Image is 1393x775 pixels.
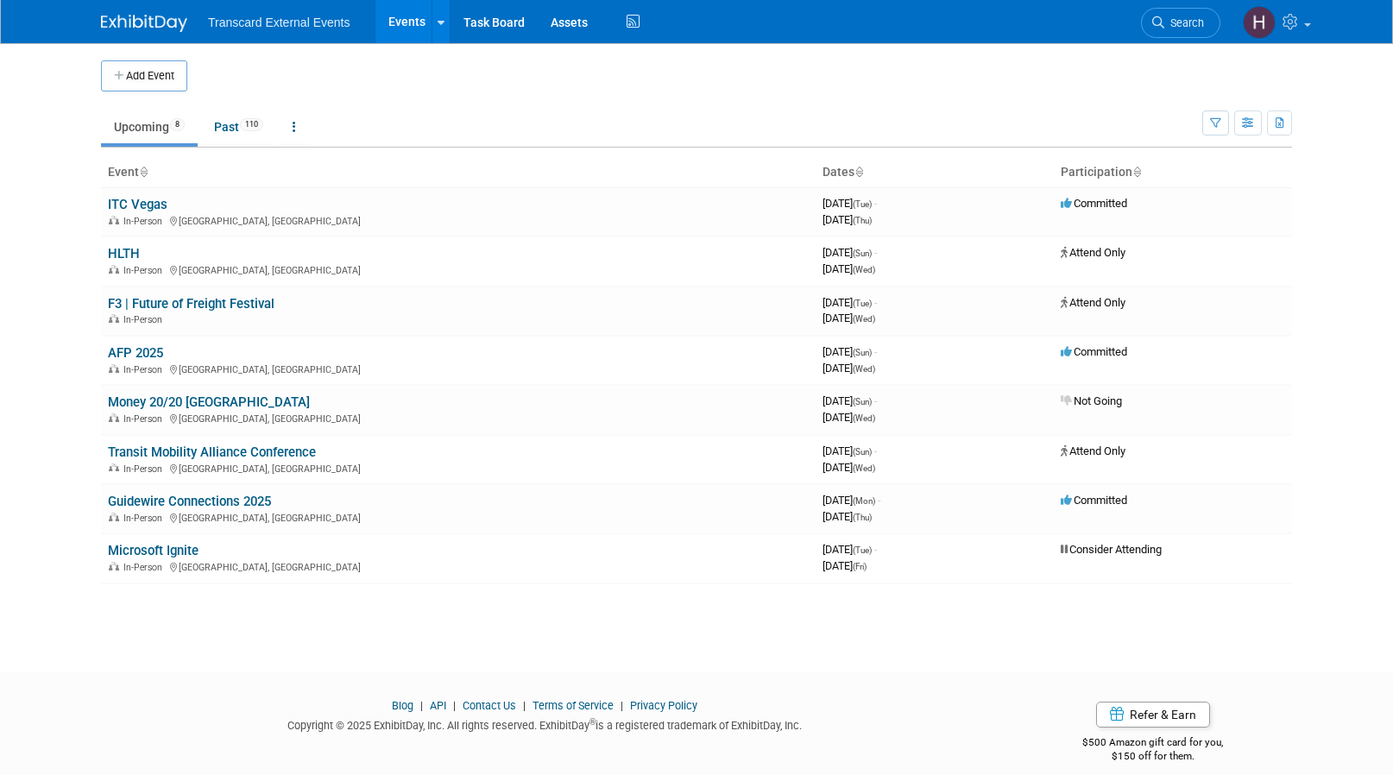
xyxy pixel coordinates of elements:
[108,197,167,212] a: ITC Vegas
[823,362,875,375] span: [DATE]
[853,496,875,506] span: (Mon)
[823,312,875,324] span: [DATE]
[589,717,596,727] sup: ®
[853,299,872,308] span: (Tue)
[108,394,310,410] a: Money 20/20 [GEOGRAPHIC_DATA]
[109,513,119,521] img: In-Person Event
[874,394,877,407] span: -
[1061,246,1125,259] span: Attend Only
[123,216,167,227] span: In-Person
[108,345,163,361] a: AFP 2025
[853,249,872,258] span: (Sun)
[108,510,809,524] div: [GEOGRAPHIC_DATA], [GEOGRAPHIC_DATA]
[853,348,872,357] span: (Sun)
[108,246,140,261] a: HLTH
[108,362,809,375] div: [GEOGRAPHIC_DATA], [GEOGRAPHIC_DATA]
[109,216,119,224] img: In-Person Event
[123,314,167,325] span: In-Person
[1061,345,1127,358] span: Committed
[108,461,809,475] div: [GEOGRAPHIC_DATA], [GEOGRAPHIC_DATA]
[1061,394,1122,407] span: Not Going
[109,364,119,373] img: In-Person Event
[853,447,872,457] span: (Sun)
[823,246,877,259] span: [DATE]
[853,463,875,473] span: (Wed)
[823,394,877,407] span: [DATE]
[853,199,872,209] span: (Tue)
[240,118,263,131] span: 110
[201,110,276,143] a: Past110
[874,246,877,259] span: -
[139,165,148,179] a: Sort by Event Name
[1243,6,1276,39] img: Haille Dinger
[416,699,427,712] span: |
[853,562,867,571] span: (Fri)
[853,413,875,423] span: (Wed)
[853,314,875,324] span: (Wed)
[123,562,167,573] span: In-Person
[823,262,875,275] span: [DATE]
[123,513,167,524] span: In-Person
[823,345,877,358] span: [DATE]
[101,110,198,143] a: Upcoming8
[853,364,875,374] span: (Wed)
[823,197,877,210] span: [DATE]
[816,158,1054,187] th: Dates
[392,699,413,712] a: Blog
[874,444,877,457] span: -
[1164,16,1204,29] span: Search
[823,510,872,523] span: [DATE]
[533,699,614,712] a: Terms of Service
[1014,749,1293,764] div: $150 off for them.
[823,296,877,309] span: [DATE]
[109,463,119,472] img: In-Person Event
[123,413,167,425] span: In-Person
[101,158,816,187] th: Event
[874,197,877,210] span: -
[1061,197,1127,210] span: Committed
[1061,444,1125,457] span: Attend Only
[208,16,350,29] span: Transcard External Events
[823,411,875,424] span: [DATE]
[109,413,119,422] img: In-Person Event
[108,411,809,425] div: [GEOGRAPHIC_DATA], [GEOGRAPHIC_DATA]
[109,265,119,274] img: In-Person Event
[874,543,877,556] span: -
[108,543,199,558] a: Microsoft Ignite
[108,494,271,509] a: Guidewire Connections 2025
[616,699,627,712] span: |
[1014,724,1293,764] div: $500 Amazon gift card for you,
[853,265,875,274] span: (Wed)
[874,296,877,309] span: -
[853,513,872,522] span: (Thu)
[108,262,809,276] div: [GEOGRAPHIC_DATA], [GEOGRAPHIC_DATA]
[449,699,460,712] span: |
[1061,494,1127,507] span: Committed
[823,543,877,556] span: [DATE]
[853,397,872,406] span: (Sun)
[1054,158,1292,187] th: Participation
[109,562,119,570] img: In-Person Event
[108,213,809,227] div: [GEOGRAPHIC_DATA], [GEOGRAPHIC_DATA]
[1132,165,1141,179] a: Sort by Participation Type
[430,699,446,712] a: API
[823,494,880,507] span: [DATE]
[1061,543,1162,556] span: Consider Attending
[823,444,877,457] span: [DATE]
[823,461,875,474] span: [DATE]
[108,444,316,460] a: Transit Mobility Alliance Conference
[874,345,877,358] span: -
[630,699,697,712] a: Privacy Policy
[123,265,167,276] span: In-Person
[101,15,187,32] img: ExhibitDay
[109,314,119,323] img: In-Person Event
[1096,702,1210,728] a: Refer & Earn
[108,296,274,312] a: F3 | Future of Freight Festival
[101,60,187,91] button: Add Event
[854,165,863,179] a: Sort by Start Date
[823,559,867,572] span: [DATE]
[519,699,530,712] span: |
[101,714,988,734] div: Copyright © 2025 ExhibitDay, Inc. All rights reserved. ExhibitDay is a registered trademark of Ex...
[123,463,167,475] span: In-Person
[823,213,872,226] span: [DATE]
